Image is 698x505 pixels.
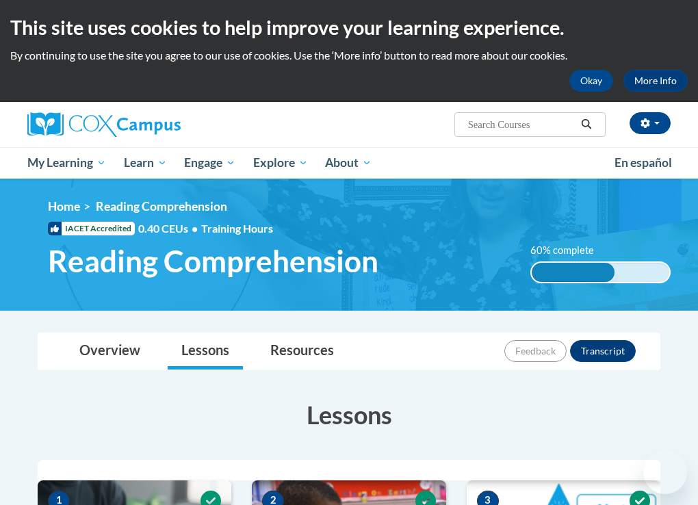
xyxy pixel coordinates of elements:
[244,147,317,179] a: Explore
[606,148,681,177] a: En español
[467,116,576,133] input: Search Courses
[38,398,660,432] h3: Lessons
[66,333,154,370] a: Overview
[257,333,348,370] a: Resources
[96,199,227,213] span: Reading Comprehension
[27,112,228,137] a: Cox Campus
[184,155,235,171] span: Engage
[201,222,273,235] span: Training Hours
[10,48,688,63] p: By continuing to use the site you agree to our use of cookies. Use the ‘More info’ button to read...
[325,155,372,171] span: About
[27,155,106,171] span: My Learning
[10,14,688,41] h2: This site uses cookies to help improve your learning experience.
[48,222,135,235] span: IACET Accredited
[317,147,381,179] a: About
[18,147,115,179] a: My Learning
[124,155,167,171] span: Learn
[138,221,201,236] span: 0.40 CEUs
[48,199,80,213] a: Home
[623,70,688,92] a: More Info
[27,112,181,137] img: Cox Campus
[615,155,672,170] span: En español
[175,147,244,179] a: Engage
[192,222,198,235] span: •
[630,112,671,134] button: Account Settings
[115,147,176,179] a: Learn
[504,340,567,362] button: Feedback
[532,263,615,282] div: 60% complete
[576,116,597,133] button: Search
[570,340,636,362] button: Transcript
[530,243,609,258] label: 60% complete
[643,450,687,494] iframe: Button to launch messaging window
[253,155,308,171] span: Explore
[48,243,378,279] span: Reading Comprehension
[569,70,613,92] button: Okay
[168,333,243,370] a: Lessons
[17,147,681,179] div: Main menu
